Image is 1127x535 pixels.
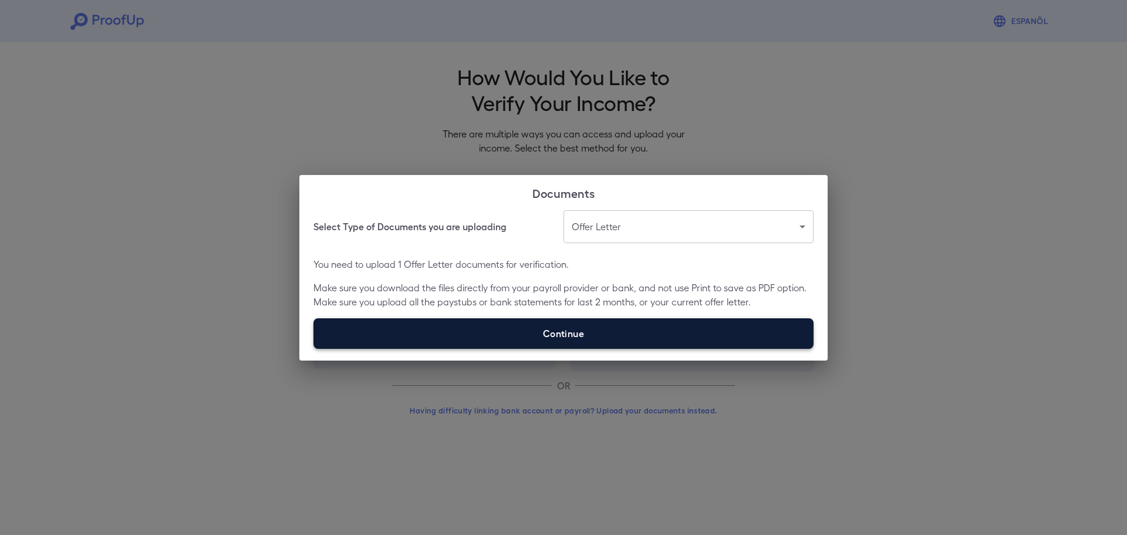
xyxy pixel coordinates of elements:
[313,220,507,234] h6: Select Type of Documents you are uploading
[313,257,814,271] p: You need to upload 1 Offer Letter documents for verification.
[313,318,814,349] label: Continue
[313,281,814,309] p: Make sure you download the files directly from your payroll provider or bank, and not use Print t...
[563,210,814,243] div: Offer Letter
[299,175,828,210] h2: Documents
